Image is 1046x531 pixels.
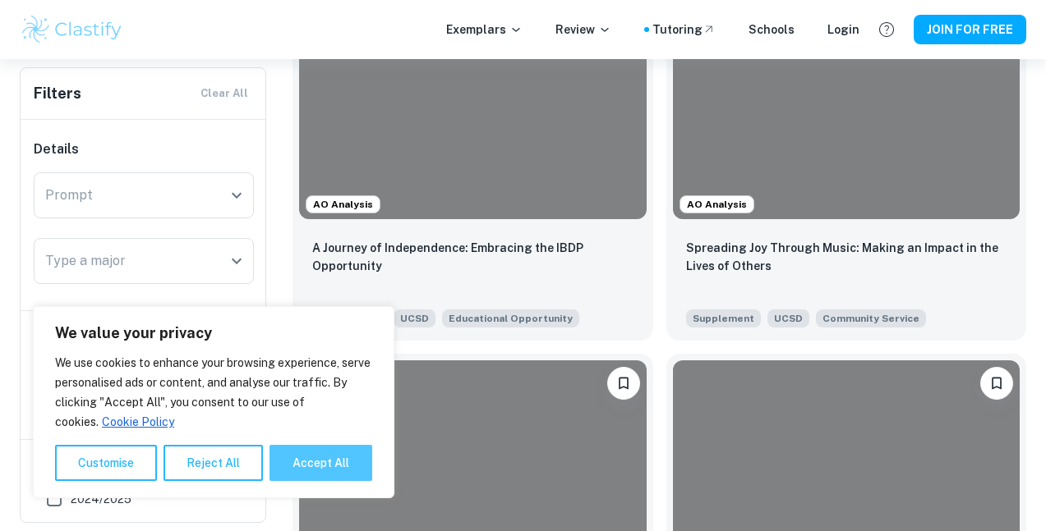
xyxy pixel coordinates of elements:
button: Please log in to bookmark exemplars [607,367,640,400]
a: Schools [749,21,795,39]
span: Educational Opportunity [449,311,573,326]
span: AO Analysis [680,197,753,212]
p: Exemplars [446,21,523,39]
span: UCSD [394,309,435,327]
span: What have you done to make your school or your community a better place? [816,308,926,327]
span: 2024/2025 [71,490,131,508]
span: Supplement [686,309,761,327]
button: Accept All [270,445,372,481]
button: Please log in to bookmark exemplars [980,367,1013,400]
p: We use cookies to enhance your browsing experience, serve personalised ads or content, and analys... [55,353,372,432]
span: UCSD [767,309,809,327]
div: We value your privacy [33,306,394,498]
h6: Details [34,140,254,159]
button: Open [225,249,248,272]
p: We value your privacy [55,323,372,343]
a: Login [827,21,859,39]
img: Clastify logo [20,13,124,46]
button: JOIN FOR FREE [914,15,1026,44]
button: Help and Feedback [873,16,901,43]
button: Customise [55,445,157,481]
span: AO Analysis [306,197,380,212]
h6: Filters [34,82,81,105]
p: Review [555,21,611,39]
button: Reject All [164,445,263,481]
button: Open [225,184,248,207]
p: A Journey of Independence: Embracing the IBDP Opportunity [312,239,634,275]
a: Cookie Policy [101,414,175,429]
p: Spreading Joy Through Music: Making an Impact in the Lives of Others [686,239,1007,275]
a: Tutoring [652,21,716,39]
span: Describe how you have taken advantage of a significant educational opportunity or worked to overc... [442,308,579,327]
span: Community Service [823,311,919,326]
